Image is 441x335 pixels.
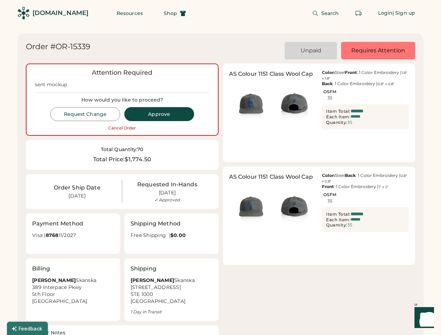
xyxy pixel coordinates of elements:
[131,232,212,239] div: Free Shipping |
[101,146,138,153] div: Total Quantity:
[92,68,152,77] div: Attention Required
[131,265,156,273] div: Shipping
[323,192,336,197] div: OSFM
[293,47,329,54] div: Unpaid
[350,47,407,54] div: Requires Attention
[50,107,120,121] button: Request Change
[108,6,151,20] button: Resources
[378,185,389,189] font: 1" x 2"
[35,81,210,88] div: sent mockup
[392,10,415,17] div: | Sign up
[229,173,313,181] div: AS Colour 1151 Class Wool Cap
[323,89,336,94] div: OSFM
[68,193,86,200] div: [DATE]
[272,184,316,227] img: generate-image
[32,265,50,273] div: Billing
[328,199,332,203] div: 35
[378,10,393,17] div: Login
[322,173,409,189] div: Steel : 1 Color Embroidery | : 1 Color Embroidery |
[32,232,114,239] div: Visa | 11/2027
[131,277,174,283] strong: [PERSON_NAME]
[229,81,272,124] img: generate-image
[46,232,59,238] strong: 8768
[326,120,347,125] div: Quantity:
[32,9,88,17] div: [DOMAIN_NAME]
[352,6,366,20] button: Retrieve an order
[322,173,335,178] strong: Color:
[108,125,136,131] div: Cancel Order
[131,219,181,228] div: Shipping Method
[155,6,194,20] button: Shop
[322,184,334,189] strong: Front
[154,197,180,203] div: ✓ Approved
[408,304,438,334] iframe: Front Chat
[159,189,176,196] div: [DATE]
[125,155,151,164] div: $1,774.50
[347,120,352,125] div: 35
[326,222,347,228] div: Quantity:
[326,211,351,217] div: Item Total:
[272,81,316,124] img: generate-image
[137,146,143,153] div: 70
[54,184,101,192] div: Order Ship Date
[229,70,313,78] div: AS Colour 1151 Class Wool Cap
[229,184,272,227] img: generate-image
[322,81,333,86] strong: Back
[377,82,395,86] font: 0.8" x 0.8"
[26,42,90,52] div: Order #OR-15339
[32,219,83,228] div: Payment Method
[17,7,30,19] img: Rendered Logo - Screens
[328,96,332,100] div: 35
[322,70,409,87] div: Steel : 1 Color Embroidery | : 1 Color Embroidery |
[131,277,212,305] div: Skanska [STREET_ADDRESS] STE 1000 [GEOGRAPHIC_DATA]
[345,173,356,178] strong: Back
[137,180,197,189] div: Requested In-Hands
[164,11,177,16] span: Shop
[326,109,351,114] div: Item Total:
[131,309,212,315] div: 1 Day in Transit
[32,277,76,283] strong: [PERSON_NAME]
[32,277,114,305] div: Skanska 389 Interpace Pkwy 5th Floor [GEOGRAPHIC_DATA]
[170,232,186,238] strong: $0.00
[345,70,357,75] strong: Front
[326,217,351,223] div: Each Item:
[93,155,125,164] div: Total Price:
[347,223,352,228] div: 35
[304,6,347,20] button: Search
[124,107,194,121] button: Approve
[35,97,210,103] div: How would you like to proceed?
[321,11,339,16] span: Search
[326,114,351,120] div: Each Item:
[322,70,335,75] strong: Color:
